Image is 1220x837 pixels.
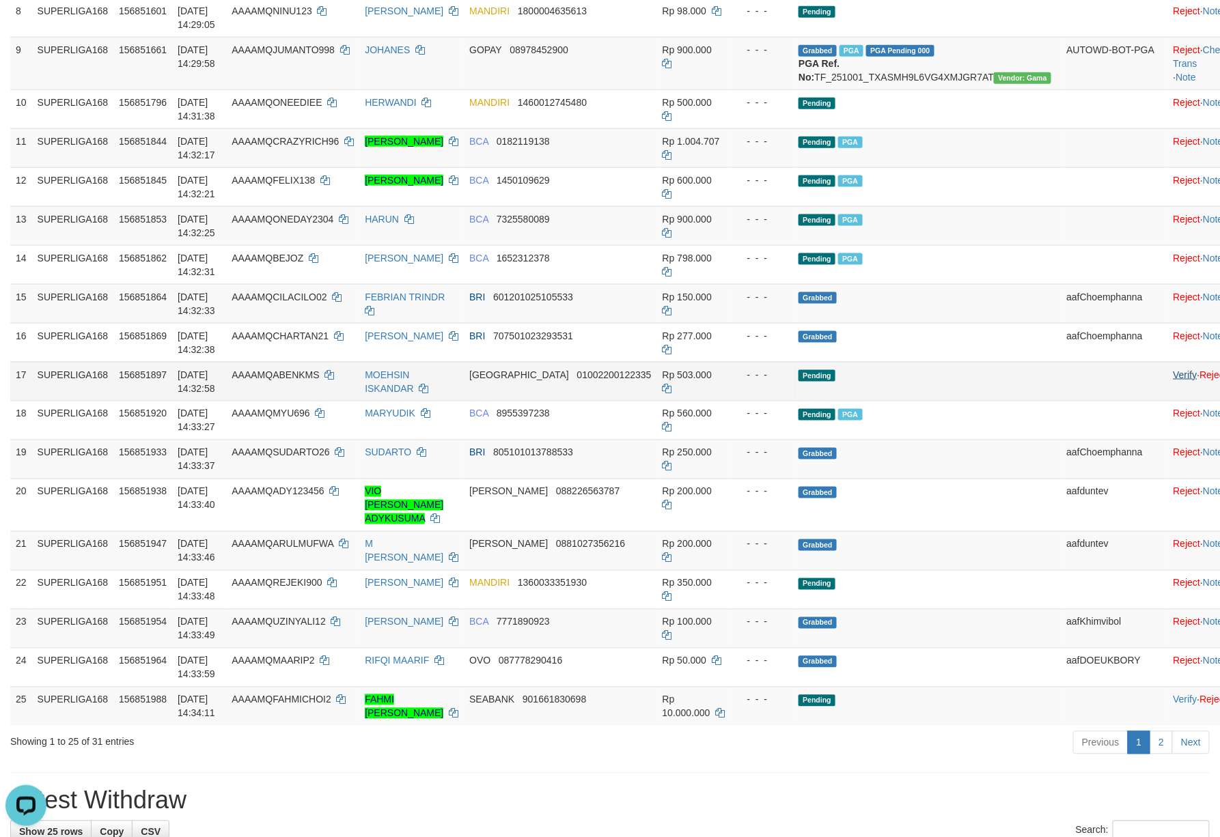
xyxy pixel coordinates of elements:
span: Copy 901661830698 to clipboard [523,694,586,705]
div: Showing 1 to 25 of 31 entries [10,730,498,749]
td: SUPERLIGA168 [32,206,114,245]
span: Copy 0182119138 to clipboard [497,136,550,147]
span: [DATE] 14:32:58 [178,369,215,394]
td: 23 [10,609,32,648]
span: PGA Pending [866,45,934,57]
div: - - - [736,654,788,668]
span: Marked by aafsoycanthlai [838,214,862,226]
td: SUPERLIGA168 [32,440,114,479]
span: [DATE] 14:32:38 [178,330,215,355]
td: 9 [10,37,32,89]
span: Rp 98.000 [663,5,707,16]
span: Pending [799,695,835,707]
span: Marked by aafsoycanthlai [838,175,862,187]
td: aafChoemphanna [1062,440,1168,479]
span: AAAAMQFAHMICHOI2 [232,694,331,705]
span: Rp 277.000 [663,330,712,341]
span: [PERSON_NAME] [469,486,548,497]
span: AAAAMQONEDAY2304 [232,214,333,225]
span: Copy 1460012745480 to clipboard [518,97,587,108]
td: 24 [10,648,32,687]
span: Rp 100.000 [663,616,712,627]
div: - - - [736,407,788,421]
span: Copy 1360033351930 to clipboard [518,578,587,588]
span: Pending [799,137,835,148]
td: SUPERLIGA168 [32,89,114,128]
span: 156851601 [119,5,167,16]
span: [DATE] 14:29:05 [178,5,215,30]
span: AAAAMQONEEDIEE [232,97,322,108]
span: Marked by aafsoycanthlai [838,409,862,421]
td: aafduntev [1062,531,1168,570]
span: Rp 200.000 [663,486,712,497]
a: [PERSON_NAME] [365,616,443,627]
td: aafChoemphanna [1062,284,1168,323]
a: FEBRIAN TRINDR [365,292,445,302]
span: Pending [799,175,835,187]
span: 156851954 [119,616,167,627]
div: - - - [736,329,788,343]
td: SUPERLIGA168 [32,648,114,687]
span: Grabbed [799,539,837,551]
span: AAAAMQFELIX138 [232,175,315,186]
span: AAAAMQCHARTAN21 [232,330,329,341]
a: Reject [1174,253,1201,264]
span: Rp 200.000 [663,539,712,550]
span: BCA [469,253,488,264]
td: 25 [10,687,32,726]
span: Pending [799,370,835,382]
span: Copy 01002200122335 to clipboard [577,369,652,380]
div: - - - [736,576,788,590]
div: - - - [736,446,788,459]
span: Pending [799,253,835,265]
span: AAAAMQSUDARTO26 [232,447,329,458]
td: 16 [10,323,32,362]
td: SUPERLIGA168 [32,570,114,609]
a: 2 [1150,731,1173,754]
span: [DATE] 14:32:25 [178,214,215,238]
span: [DATE] 14:33:48 [178,578,215,602]
span: Copy 805101013788533 to clipboard [493,447,573,458]
span: AAAAMQUZINYALI12 [232,616,325,627]
span: Rp 560.000 [663,408,712,419]
span: BCA [469,214,488,225]
span: OVO [469,655,490,666]
span: Rp 600.000 [663,175,712,186]
div: - - - [736,173,788,187]
span: AAAAMQARULMUFWA [232,539,333,550]
span: [DATE] 14:32:31 [178,253,215,277]
a: Reject [1174,214,1201,225]
span: Copy 08978452900 to clipboard [510,44,568,55]
span: 156851897 [119,369,167,380]
td: 11 [10,128,32,167]
a: Previous [1073,731,1128,754]
a: Next [1172,731,1210,754]
span: AAAAMQREJEKI900 [232,578,322,588]
span: Copy 1450109629 to clipboard [497,175,550,186]
span: MANDIRI [469,578,510,588]
a: MARYUDIK [365,408,415,419]
td: SUPERLIGA168 [32,323,114,362]
td: 20 [10,479,32,531]
span: Copy 7325580089 to clipboard [497,214,550,225]
a: Reject [1174,44,1201,55]
a: Reject [1174,175,1201,186]
span: MANDIRI [469,5,510,16]
span: Copy 088226563787 to clipboard [556,486,620,497]
span: BRI [469,330,485,341]
div: - - - [736,368,788,382]
span: Vendor URL: https://trx31.1velocity.biz [994,72,1051,84]
button: Open LiveChat chat widget [5,5,46,46]
a: HARUN [365,214,399,225]
span: [DATE] 14:32:33 [178,292,215,316]
a: RIFQI MAARIF [365,655,429,666]
span: [DATE] 14:32:17 [178,136,215,160]
span: [DATE] 14:31:38 [178,97,215,122]
td: AUTOWD-BOT-PGA [1062,37,1168,89]
span: Copy 0881027356216 to clipboard [556,539,625,550]
span: Pending [799,6,835,18]
span: [DATE] 14:33:49 [178,616,215,641]
span: AAAAMQMAARIP2 [232,655,314,666]
a: Reject [1174,447,1201,458]
a: [PERSON_NAME] [365,253,443,264]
